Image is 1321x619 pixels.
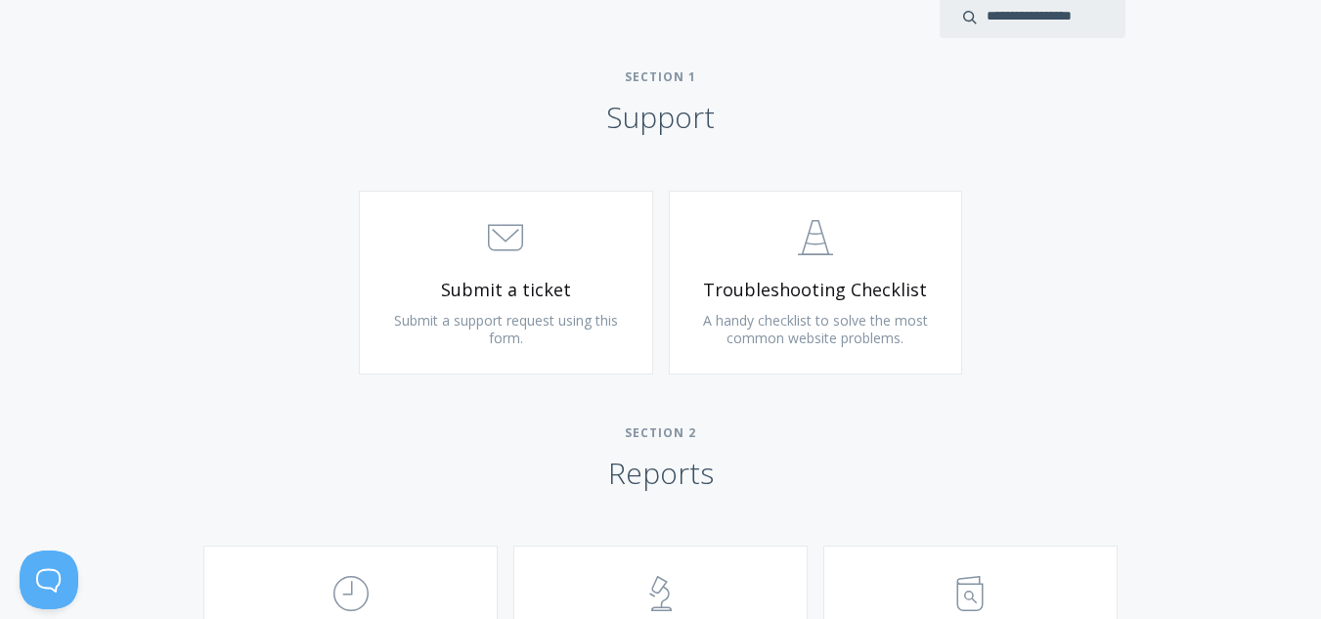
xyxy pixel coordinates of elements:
[389,279,623,301] span: Submit a ticket
[394,311,618,347] span: Submit a support request using this form.
[359,191,653,375] a: Submit a ticket Submit a support request using this form.
[703,311,928,347] span: A handy checklist to solve the most common website problems.
[669,191,963,375] a: Troubleshooting Checklist A handy checklist to solve the most common website problems.
[699,279,933,301] span: Troubleshooting Checklist
[20,551,78,609] iframe: Toggle Customer Support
